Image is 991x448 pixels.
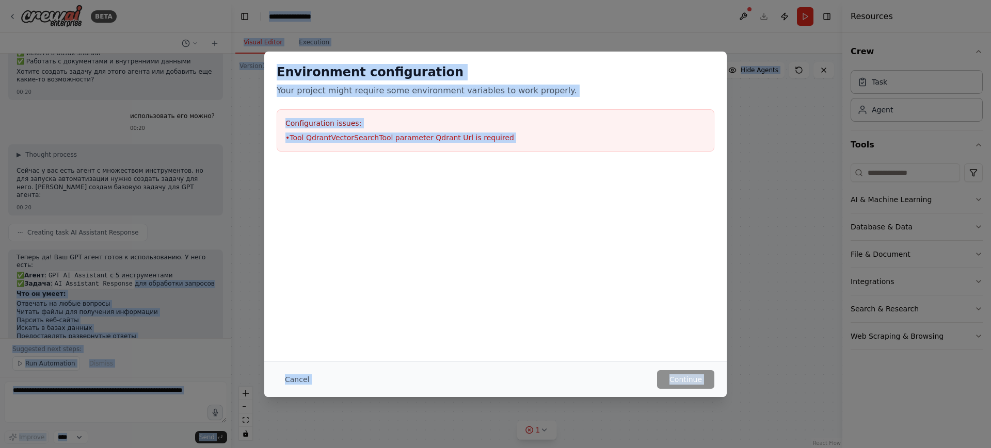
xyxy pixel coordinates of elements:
[285,132,706,143] li: • Tool QdrantVectorSearchTool parameter Qdrant Url is required
[277,64,714,80] h2: Environment configuration
[657,370,714,389] button: Continue
[277,370,317,389] button: Cancel
[277,85,714,97] p: Your project might require some environment variables to work properly.
[285,118,706,128] h3: Configuration issues:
